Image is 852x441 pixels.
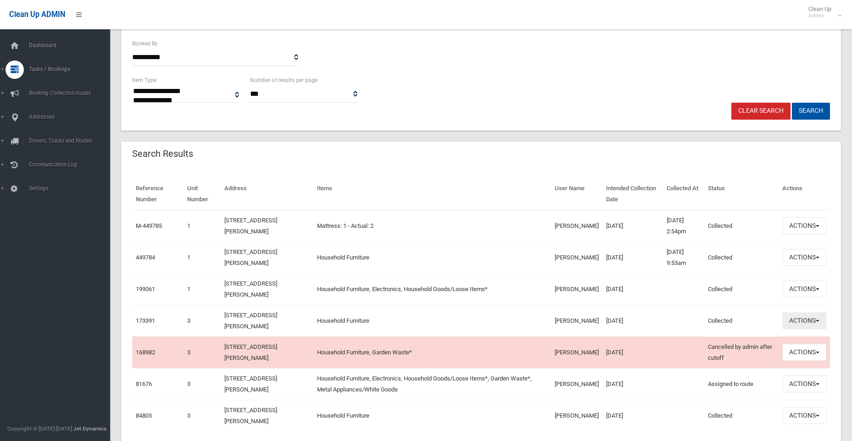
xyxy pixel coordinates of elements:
td: Assigned to route [704,368,779,400]
th: Items [313,178,551,210]
span: Addresses [26,114,117,120]
label: Number of results per page [250,75,317,85]
button: Actions [782,407,826,424]
button: Search [792,103,830,120]
a: 81676 [136,380,152,387]
th: Status [704,178,779,210]
td: [PERSON_NAME] [551,368,602,400]
td: Household Furniture, Electronics, Household Goods/Loose Items*, Garden Waste*, Metal Appliances/W... [313,368,551,400]
td: [DATE] [602,400,663,431]
td: [DATE] [602,368,663,400]
span: Booking Collection Issues [26,90,117,96]
a: 168982 [136,349,155,356]
th: User Name [551,178,602,210]
label: Item Type [132,75,156,85]
button: Actions [782,249,826,266]
td: 3 [184,368,221,400]
td: 1 [184,210,221,242]
td: Household Furniture, Electronics, Household Goods/Loose Items* [313,273,551,305]
td: Household Furniture [313,242,551,273]
td: Collected [704,273,779,305]
a: [STREET_ADDRESS][PERSON_NAME] [224,343,277,361]
span: Drivers, Trucks and Routes [26,138,117,144]
a: Clear Search [731,103,791,120]
button: Actions [782,312,826,329]
span: Communication Log [26,161,117,168]
td: [PERSON_NAME] [551,242,602,273]
strong: Jet Dynamics [73,425,106,432]
td: [PERSON_NAME] [551,210,602,242]
a: 84805 [136,412,152,419]
td: [DATE] [602,336,663,368]
button: Actions [782,344,826,361]
a: [STREET_ADDRESS][PERSON_NAME] [224,217,277,235]
a: [STREET_ADDRESS][PERSON_NAME] [224,407,277,424]
td: [DATE] [602,242,663,273]
span: Clean Up ADMIN [9,10,65,19]
header: Search Results [121,145,204,163]
td: Cancelled by admin after cutoff [704,336,779,368]
td: [DATE] [602,273,663,305]
span: Clean Up [804,6,841,19]
a: [STREET_ADDRESS][PERSON_NAME] [224,375,277,393]
th: Collected At [663,178,704,210]
th: Reference Number [132,178,184,210]
td: [PERSON_NAME] [551,400,602,431]
td: Collected [704,210,779,242]
td: Mattress: 1 - Actual: 2 [313,210,551,242]
a: M-449785 [136,222,162,229]
button: Actions [782,217,826,234]
td: Collected [704,400,779,431]
span: Settings [26,185,117,192]
button: Actions [782,281,826,298]
button: Actions [782,375,826,392]
a: 449784 [136,254,155,261]
td: [PERSON_NAME] [551,336,602,368]
td: 3 [184,305,221,336]
th: Actions [779,178,830,210]
span: Dashboard [26,42,117,49]
td: Collected [704,305,779,336]
a: 199061 [136,286,155,292]
td: 3 [184,336,221,368]
label: Booked By [132,39,158,49]
td: [DATE] [602,210,663,242]
td: 1 [184,273,221,305]
small: Admin [808,12,831,19]
td: [DATE] 9:53am [663,242,704,273]
th: Intended Collection Date [602,178,663,210]
a: [STREET_ADDRESS][PERSON_NAME] [224,248,277,266]
td: [PERSON_NAME] [551,273,602,305]
a: [STREET_ADDRESS][PERSON_NAME] [224,280,277,298]
td: 1 [184,242,221,273]
td: 3 [184,400,221,431]
th: Address [221,178,313,210]
td: [PERSON_NAME] [551,305,602,336]
td: Household Furniture, Garden Waste* [313,336,551,368]
th: Unit Number [184,178,221,210]
span: Copyright © [DATE]-[DATE] [7,425,72,432]
a: [STREET_ADDRESS][PERSON_NAME] [224,312,277,330]
td: [DATE] 2:54pm [663,210,704,242]
span: Tasks / Bookings [26,66,117,72]
td: Household Furniture [313,400,551,431]
td: Household Furniture [313,305,551,336]
a: 173391 [136,317,155,324]
td: Collected [704,242,779,273]
td: [DATE] [602,305,663,336]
